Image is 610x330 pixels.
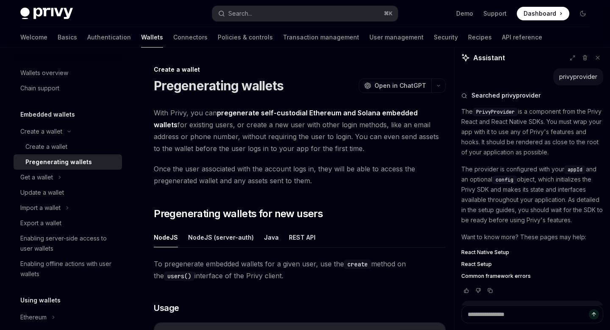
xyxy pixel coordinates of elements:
[20,27,47,48] a: Welcome
[25,157,92,167] div: Pregenerating wallets
[344,260,371,269] code: create
[369,27,424,48] a: User management
[461,106,603,157] p: The is a component from the Privy React and React Native SDKs. You must wrap your app with it to ...
[461,273,603,280] a: Common framework errors
[188,227,254,247] button: NodeJS (server-auth)
[154,258,446,282] span: To pregenerate embedded wallets for a given user, use the method on the interface of the Privy cl...
[20,218,61,228] div: Export a wallet
[589,309,599,319] button: Send message
[20,233,117,254] div: Enabling server-side access to user wallets
[154,78,283,93] h1: Pregenerating wallets
[20,83,59,93] div: Chain support
[14,81,122,96] a: Chain support
[154,65,446,74] div: Create a wallet
[461,273,531,280] span: Common framework errors
[141,27,163,48] a: Wallets
[154,227,178,247] button: NodeJS
[20,312,47,322] div: Ethereum
[483,9,507,18] a: Support
[14,231,122,256] a: Enabling server-side access to user wallets
[524,9,556,18] span: Dashboard
[502,27,542,48] a: API reference
[461,249,509,256] span: React Native Setup
[14,65,122,81] a: Wallets overview
[384,10,393,17] span: ⌘ K
[283,27,359,48] a: Transaction management
[20,259,117,279] div: Enabling offline actions with user wallets
[14,215,122,231] a: Export a wallet
[20,8,73,20] img: dark logo
[154,163,446,187] span: Once the user associated with the account logs in, they will be able to access the pregenerated w...
[456,9,473,18] a: Demo
[461,261,492,268] span: React Setup
[20,295,61,305] h5: Using wallets
[576,7,590,20] button: Toggle dark mode
[14,185,122,200] a: Update a wallet
[154,107,446,154] span: With Privy, you can for existing users, or create a new user with other login methods, like an em...
[468,27,492,48] a: Recipes
[87,27,131,48] a: Authentication
[25,142,67,152] div: Create a wallet
[14,154,122,170] a: Pregenerating wallets
[473,53,505,63] span: Assistant
[218,27,273,48] a: Policies & controls
[559,73,597,81] div: privyprovider
[14,256,122,282] a: Enabling offline actions with user wallets
[476,109,515,115] span: PrivyProvider
[20,187,64,198] div: Update a wallet
[471,91,541,100] span: Searched privyprovider
[359,78,431,93] button: Open in ChatGPT
[154,207,323,221] span: Pregenerating wallets for new users
[434,27,458,48] a: Security
[289,227,316,247] button: REST API
[20,172,53,182] div: Get a wallet
[374,81,426,90] span: Open in ChatGPT
[228,8,252,19] div: Search...
[20,68,68,78] div: Wallets overview
[173,27,208,48] a: Connectors
[461,164,603,225] p: The provider is configured with your and an optional object, which initializes the Privy SDK and ...
[14,139,122,154] a: Create a wallet
[461,91,603,100] button: Searched privyprovider
[20,126,62,137] div: Create a wallet
[20,109,75,120] h5: Embedded wallets
[461,261,603,268] a: React Setup
[212,6,397,21] button: Search...⌘K
[496,176,513,183] span: config
[264,227,279,247] button: Java
[20,203,61,213] div: Import a wallet
[517,7,569,20] a: Dashboard
[568,166,582,173] span: appId
[154,109,418,129] strong: pregenerate self-custodial Ethereum and Solana embedded wallets
[461,249,603,256] a: React Native Setup
[164,271,194,281] code: users()
[58,27,77,48] a: Basics
[461,232,603,242] p: Want to know more? These pages may help:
